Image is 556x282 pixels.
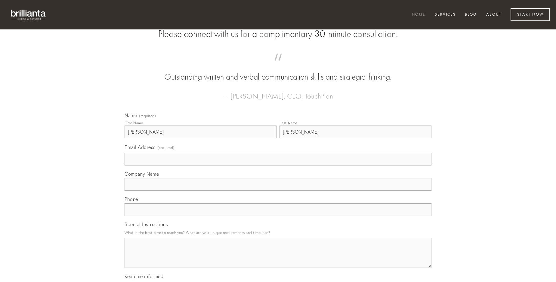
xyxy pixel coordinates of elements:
[139,114,156,118] span: (required)
[125,196,138,202] span: Phone
[431,10,460,20] a: Services
[280,121,298,125] div: Last Name
[482,10,505,20] a: About
[125,112,137,118] span: Name
[125,273,163,279] span: Keep me informed
[125,229,431,237] p: What is the best time to reach you? What are your unique requirements and timelines?
[6,6,51,23] img: brillianta - research, strategy, marketing
[125,221,168,227] span: Special Instructions
[511,8,550,21] a: Start Now
[134,59,422,71] span: “
[125,171,159,177] span: Company Name
[158,144,175,152] span: (required)
[125,144,156,150] span: Email Address
[134,83,422,102] figcaption: — [PERSON_NAME], CEO, TouchPlan
[461,10,481,20] a: Blog
[125,28,431,40] h2: Please connect with us for a complimentary 30-minute consultation.
[125,121,143,125] div: First Name
[134,59,422,83] blockquote: Outstanding written and verbal communication skills and strategic thinking.
[408,10,429,20] a: Home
